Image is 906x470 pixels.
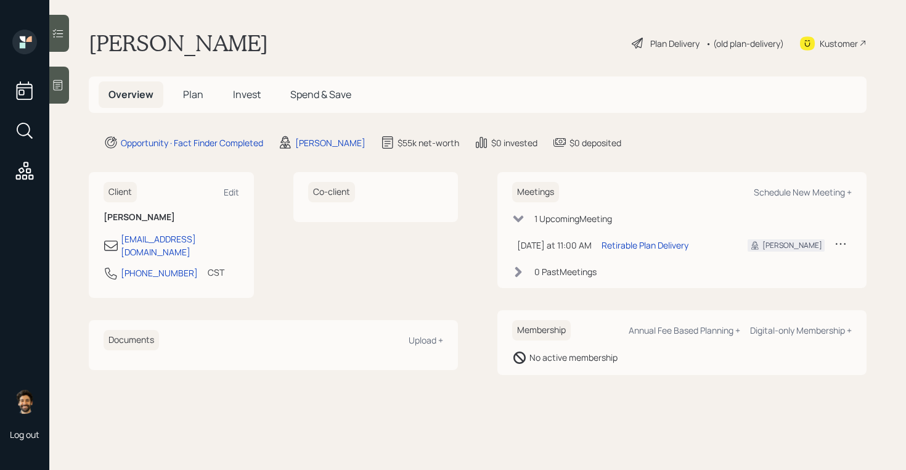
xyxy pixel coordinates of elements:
[409,334,443,346] div: Upload +
[569,136,621,149] div: $0 deposited
[308,182,355,202] h6: Co-client
[121,266,198,279] div: [PHONE_NUMBER]
[10,429,39,440] div: Log out
[12,389,37,414] img: eric-schwartz-headshot.png
[121,136,263,149] div: Opportunity · Fact Finder Completed
[820,37,858,50] div: Kustomer
[512,182,559,202] h6: Meetings
[517,239,592,252] div: [DATE] at 11:00 AM
[534,265,597,278] div: 0 Past Meeting s
[208,266,224,279] div: CST
[290,88,351,101] span: Spend & Save
[295,136,365,149] div: [PERSON_NAME]
[183,88,203,101] span: Plan
[224,186,239,198] div: Edit
[398,136,459,149] div: $55k net-worth
[104,330,159,350] h6: Documents
[602,239,688,252] div: Retirable Plan Delivery
[754,186,852,198] div: Schedule New Meeting +
[650,37,700,50] div: Plan Delivery
[108,88,153,101] span: Overview
[750,324,852,336] div: Digital-only Membership +
[529,351,618,364] div: No active membership
[121,233,239,258] div: [EMAIL_ADDRESS][DOMAIN_NAME]
[534,212,612,225] div: 1 Upcoming Meeting
[233,88,261,101] span: Invest
[706,37,784,50] div: • (old plan-delivery)
[512,320,571,340] h6: Membership
[491,136,537,149] div: $0 invested
[104,212,239,223] h6: [PERSON_NAME]
[89,30,268,57] h1: [PERSON_NAME]
[762,240,822,251] div: [PERSON_NAME]
[629,324,740,336] div: Annual Fee Based Planning +
[104,182,137,202] h6: Client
